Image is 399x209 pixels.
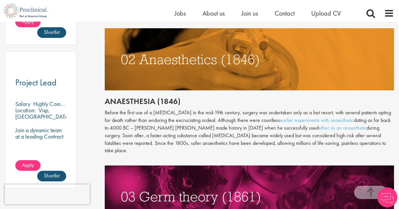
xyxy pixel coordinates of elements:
p: Join a dynamic team at a leading Contract Manufacturing Organisation (CMO) and contribute to grou... [15,127,66,177]
a: Shortlist [37,27,66,38]
a: Shortlist [37,171,66,181]
iframe: reCAPTCHA [5,184,90,204]
span: Apply [22,161,34,168]
p: Before the first use of a [MEDICAL_DATA] in the mid-19th century, surgery was undertaken only as ... [105,109,394,155]
a: Join us [241,9,258,18]
p: Visp, [GEOGRAPHIC_DATA] [15,106,70,120]
a: Apply [15,160,41,171]
span: Salary [15,100,30,108]
a: earlier experiments with anaesthetic [280,117,354,124]
a: Jobs [175,9,186,18]
a: Contact [275,9,295,18]
span: Project Lead [15,77,57,88]
a: Project Lead [15,78,66,87]
p: Highly Competitive [33,100,77,108]
a: About us [202,9,225,18]
span: Location: [15,106,36,114]
a: ether as an anaesthetic [319,124,366,131]
span: Apply [22,18,34,25]
img: Chatbot [377,187,397,207]
a: Apply [15,17,41,27]
h2: Anaesthesia (1846) [105,97,394,106]
a: Upload CV [311,9,341,18]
